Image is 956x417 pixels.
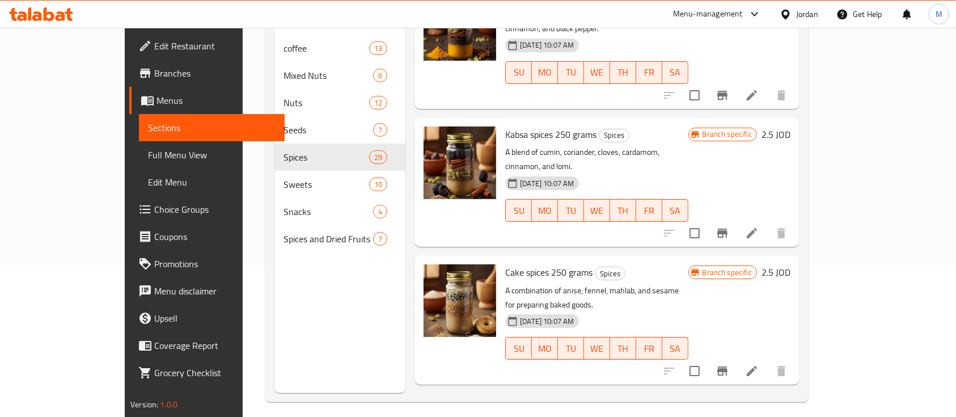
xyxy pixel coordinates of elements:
span: TU [562,203,579,219]
span: MO [536,64,553,81]
span: Snacks [284,205,373,218]
span: WE [589,64,606,81]
a: Menus [129,87,285,114]
div: Spices [599,129,629,142]
h6: 2.5 JOD [762,127,790,142]
button: MO [532,199,558,222]
span: 4 [374,207,387,217]
div: Seeds7 [274,116,406,144]
span: 10 [370,179,387,190]
button: TU [558,337,584,360]
span: SU [510,64,527,81]
span: Branch specific [698,129,756,140]
p: It consists of turmeric, sweet spice, cardamom, cinnamon, and black pepper. [505,7,688,36]
span: TH [615,340,632,357]
span: Seeds [284,123,373,137]
div: Spices and Dried Fruits [284,232,373,246]
img: Kabsa spices 250 grams [424,127,496,199]
button: FR [636,199,662,222]
div: items [373,232,387,246]
div: Sweets10 [274,171,406,198]
span: 29 [370,152,387,163]
div: items [369,150,387,164]
span: Edit Menu [148,175,276,189]
span: [DATE] 10:07 AM [515,178,578,189]
span: MO [536,340,553,357]
a: Menu disclaimer [129,277,285,305]
span: TH [615,64,632,81]
span: Nuts [284,96,369,109]
span: 13 [370,43,387,54]
button: TH [610,337,636,360]
span: Coverage Report [154,339,276,352]
span: SA [667,203,684,219]
div: items [369,41,387,55]
span: Kabsa spices 250 grams [505,126,597,143]
span: Branch specific [698,267,756,278]
a: Edit menu item [745,364,759,378]
button: SA [662,337,688,360]
span: 1.0.0 [160,397,178,412]
button: WE [584,61,610,84]
img: Cake spices 250 grams [424,264,496,337]
div: items [373,69,387,82]
div: coffee [284,41,369,55]
button: Branch-specific-item [709,82,736,109]
span: TH [615,203,632,219]
button: WE [584,337,610,360]
a: Choice Groups [129,196,285,223]
span: 7 [374,125,387,136]
button: SU [505,199,532,222]
div: Spices29 [274,144,406,171]
div: Menu-management [673,7,743,21]
button: SA [662,61,688,84]
button: SU [505,337,532,360]
span: MO [536,203,553,219]
span: [DATE] 10:07 AM [515,316,578,327]
span: FR [641,64,658,81]
span: 12 [370,98,387,108]
span: FR [641,340,658,357]
p: A blend of cumin, coriander, cloves, cardamom, cinnamon, and lomi. [505,145,688,174]
a: Edit Restaurant [129,32,285,60]
button: SU [505,61,532,84]
p: A combination of anise, fennel, mahlab, and sesame for preparing baked goods. [505,284,688,312]
span: SA [667,340,684,357]
div: items [373,123,387,137]
button: SA [662,199,688,222]
button: TU [558,61,584,84]
span: Choice Groups [154,203,276,216]
button: WE [584,199,610,222]
nav: Menu sections [274,30,406,257]
span: Mixed Nuts [284,69,373,82]
button: delete [768,82,795,109]
div: Mixed Nuts6 [274,62,406,89]
span: WE [589,340,606,357]
span: Upsell [154,311,276,325]
button: FR [636,337,662,360]
button: delete [768,357,795,385]
span: Sweets [284,178,369,191]
div: items [373,205,387,218]
span: TU [562,64,579,81]
div: items [369,96,387,109]
span: Menus [156,94,276,107]
a: Edit menu item [745,226,759,240]
span: Sections [148,121,276,134]
button: TH [610,61,636,84]
a: Sections [139,114,285,141]
a: Upsell [129,305,285,332]
span: FR [641,203,658,219]
button: TU [558,199,584,222]
span: [DATE] 10:07 AM [515,40,578,50]
button: FR [636,61,662,84]
a: Full Menu View [139,141,285,169]
div: coffee13 [274,35,406,62]
span: Edit Restaurant [154,39,276,53]
span: Spices [599,129,629,142]
span: SA [667,64,684,81]
a: Coupons [129,223,285,250]
a: Branches [129,60,285,87]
